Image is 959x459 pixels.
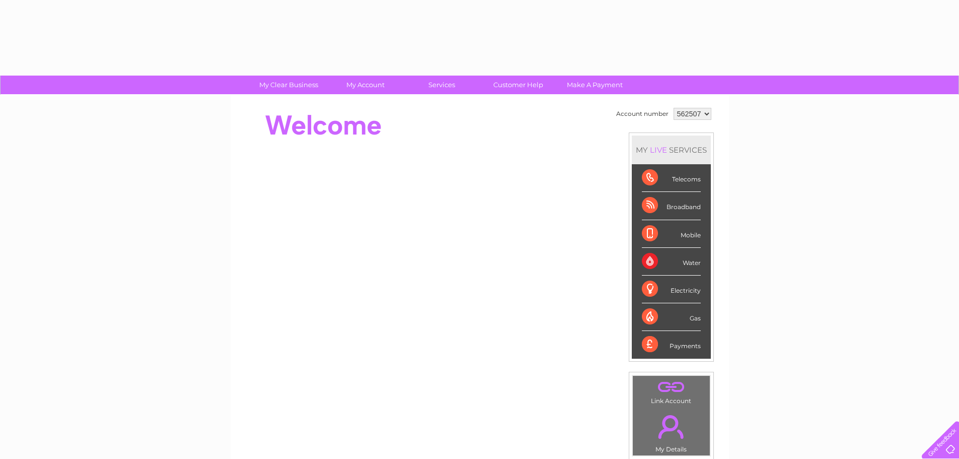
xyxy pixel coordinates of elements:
[614,105,671,122] td: Account number
[642,220,701,248] div: Mobile
[642,192,701,220] div: Broadband
[247,76,330,94] a: My Clear Business
[400,76,483,94] a: Services
[642,248,701,276] div: Water
[324,76,407,94] a: My Account
[642,276,701,303] div: Electricity
[477,76,560,94] a: Customer Help
[642,164,701,192] div: Telecoms
[642,331,701,358] div: Payments
[632,136,711,164] div: MY SERVICES
[648,145,669,155] div: LIVE
[635,409,707,444] a: .
[642,303,701,331] div: Gas
[635,378,707,396] a: .
[632,375,710,407] td: Link Account
[632,407,710,456] td: My Details
[553,76,636,94] a: Make A Payment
